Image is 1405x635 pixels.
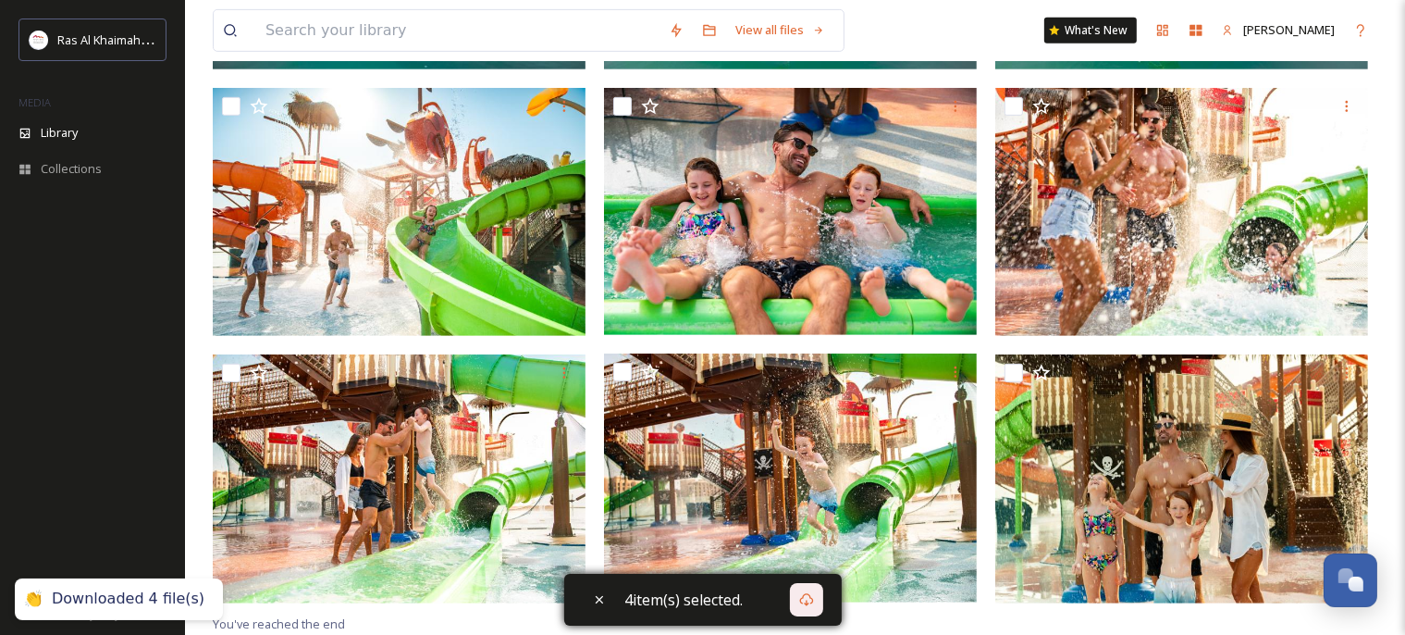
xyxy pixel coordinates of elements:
[1213,12,1344,48] a: [PERSON_NAME]
[1324,554,1377,607] button: Open Chat
[995,355,1368,604] img: Pirate Bay Water Park at DoubleTree Marjan.jpg
[24,590,43,609] div: 👏
[18,95,51,109] span: MEDIA
[256,10,659,51] input: Search your library
[625,590,744,610] span: 4 item(s) selected.
[604,88,977,336] img: Pirate Bay Water Park at DoubleTree Marjan (4).jpg
[213,355,585,604] img: Pirate Bay Water Park at DoubleTree Marjan (2).jpg
[41,124,78,142] span: Library
[1243,21,1335,38] span: [PERSON_NAME]
[213,616,345,632] span: You've reached the end
[30,31,48,49] img: Logo_RAKTDA_RGB-01.png
[57,31,319,48] span: Ras Al Khaimah Tourism Development Authority
[1044,18,1137,44] a: What's New
[604,354,977,603] img: Pirate Bay Water Park at DoubleTree Marjan (1).jpg
[41,160,102,178] span: Collections
[213,88,585,337] img: Pirate Bay Water Park at DoubleTree Marjan (5).jpg
[995,88,1368,337] img: Pirate Bay Water Park at DoubleTree Marjan (3).jpg
[726,12,834,48] a: View all files
[52,590,204,609] div: Downloaded 4 file(s)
